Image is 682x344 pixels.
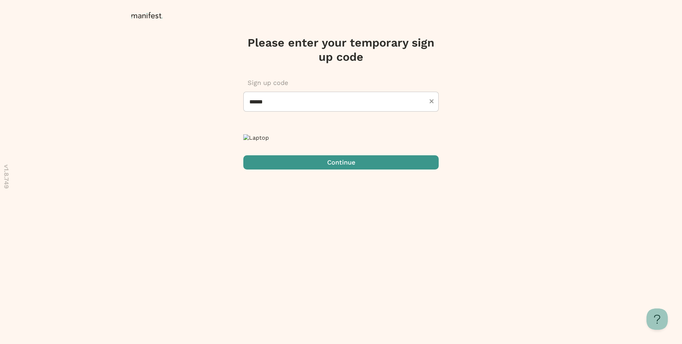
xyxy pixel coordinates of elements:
p: Sign up code [243,78,439,87]
img: Laptop [243,134,269,141]
p: v 1.8.749 [2,165,11,189]
iframe: Toggle Customer Support [646,308,668,330]
h3: Please enter your temporary sign up code [243,36,439,64]
button: Continue [243,155,439,170]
